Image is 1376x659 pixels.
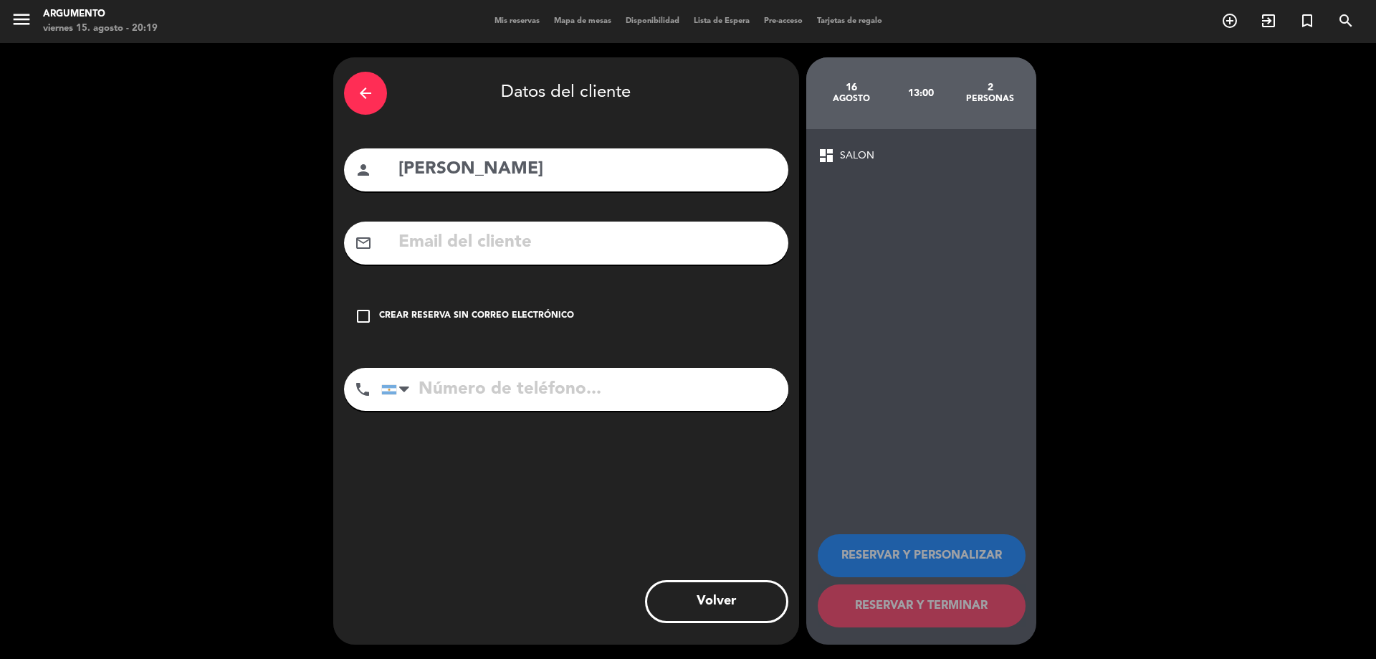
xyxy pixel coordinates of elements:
div: personas [955,93,1025,105]
span: Mapa de mesas [547,17,618,25]
span: Mis reservas [487,17,547,25]
div: 16 [817,82,887,93]
i: mail_outline [355,234,372,252]
span: Lista de Espera [687,17,757,25]
i: person [355,161,372,179]
i: phone [354,381,371,398]
button: Volver [645,580,788,623]
div: Argentina: +54 [382,369,415,410]
button: menu [11,9,32,35]
i: arrow_back [357,85,374,102]
div: Crear reserva sin correo electrónico [379,309,574,323]
div: viernes 15. agosto - 20:19 [43,22,158,36]
span: Disponibilidad [618,17,687,25]
i: exit_to_app [1260,12,1277,29]
button: RESERVAR Y PERSONALIZAR [818,534,1026,577]
input: Nombre del cliente [397,155,778,184]
button: RESERVAR Y TERMINAR [818,584,1026,627]
span: SALON [840,148,874,164]
input: Email del cliente [397,228,778,257]
i: check_box_outline_blank [355,308,372,325]
div: agosto [817,93,887,105]
div: 2 [955,82,1025,93]
div: 13:00 [886,68,955,118]
i: menu [11,9,32,30]
input: Número de teléfono... [381,368,788,411]
i: turned_in_not [1299,12,1316,29]
span: Tarjetas de regalo [810,17,889,25]
span: dashboard [818,147,835,164]
div: Argumento [43,7,158,22]
i: add_circle_outline [1221,12,1238,29]
i: search [1337,12,1354,29]
div: Datos del cliente [344,68,788,118]
span: Pre-acceso [757,17,810,25]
